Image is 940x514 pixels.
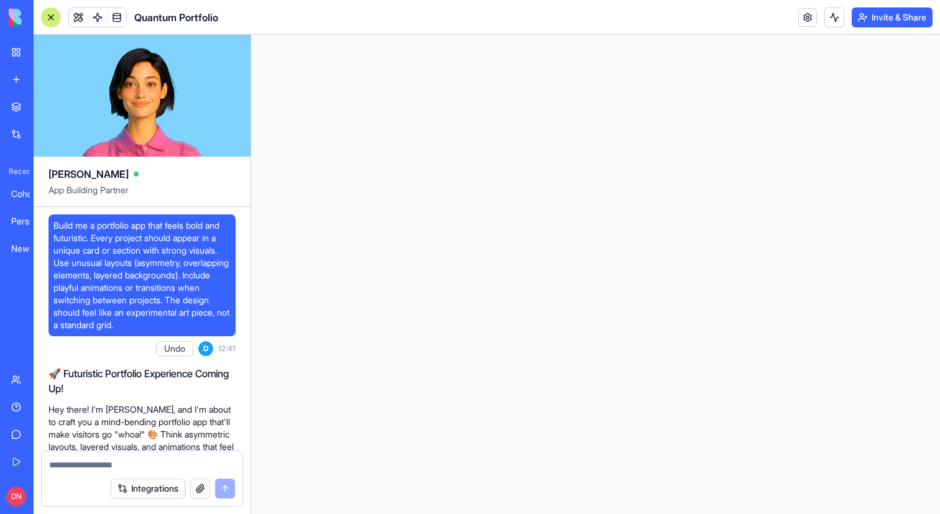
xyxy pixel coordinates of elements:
button: Invite & Share [852,7,933,27]
span: [PERSON_NAME] [48,167,129,181]
span: Build me a portfolio app that feels bold and futuristic. Every project should appear in a unique ... [53,219,231,331]
div: New App [11,242,46,255]
span: D [198,341,213,356]
img: logo [9,9,86,26]
span: 12:41 [218,344,236,354]
div: Cohort Analytics Dashboard [11,188,46,200]
p: Hey there! I'm [PERSON_NAME], and I'm about to craft you a mind-bending portfolio app that'll mak... [48,403,236,466]
h2: 🚀 Futuristic Portfolio Experience Coming Up! [48,366,236,396]
a: Personal Assistant [4,209,53,234]
a: New App [4,236,53,261]
button: Integrations [111,479,185,498]
a: Cohort Analytics Dashboard [4,181,53,206]
span: DN [6,487,26,507]
span: Quantum Portfolio [134,10,218,25]
span: Recent [4,167,30,177]
button: Undo [156,341,193,356]
span: App Building Partner [48,184,236,206]
div: Personal Assistant [11,215,46,227]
